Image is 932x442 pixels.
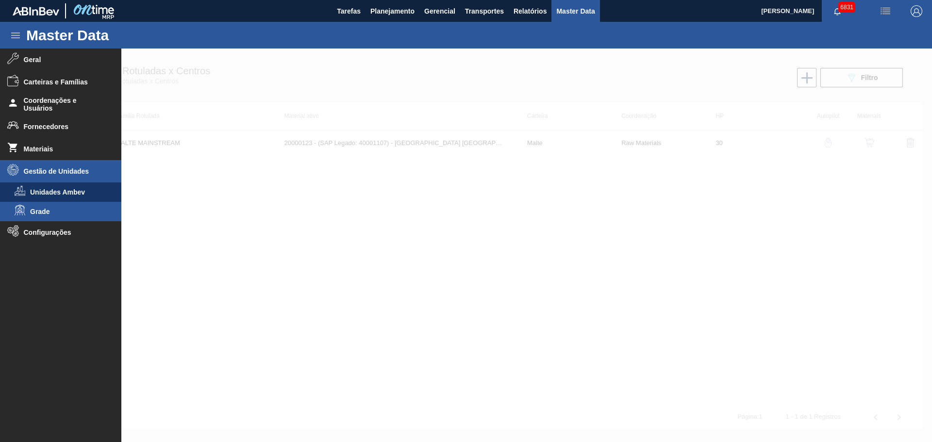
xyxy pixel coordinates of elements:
span: Configurações [24,229,104,236]
span: Coordenações e Usuários [24,97,104,112]
img: TNhmsLtSVTkK8tSr43FrP2fwEKptu5GPRR3wAAAABJRU5ErkJggg== [13,7,59,16]
span: Tarefas [337,5,361,17]
span: 6831 [838,2,855,13]
span: Grade [30,208,105,215]
span: Relatórios [514,5,547,17]
span: Gerencial [424,5,455,17]
span: Transportes [465,5,504,17]
span: Gestão de Unidades [24,167,104,175]
span: Unidades Ambev [30,188,105,196]
span: Materiais [24,145,104,153]
button: Notificações [822,4,853,18]
span: Carteiras e Famílias [24,78,104,86]
h1: Master Data [26,30,199,41]
img: Logout [911,5,922,17]
span: Geral [24,56,104,64]
span: Planejamento [370,5,415,17]
span: Master Data [556,5,595,17]
img: userActions [880,5,891,17]
span: Fornecedores [24,123,104,131]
